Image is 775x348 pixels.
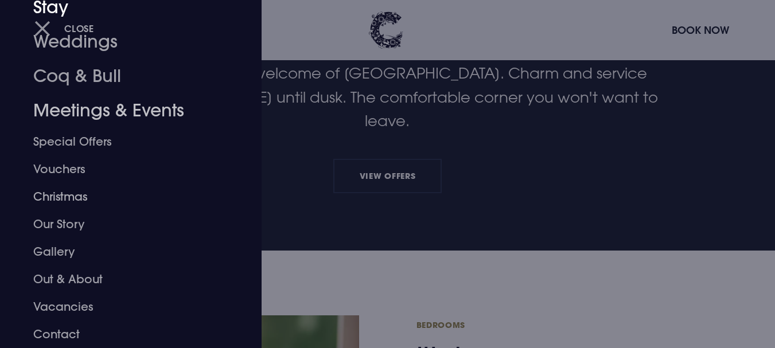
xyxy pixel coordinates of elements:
a: Weddings [33,25,215,59]
a: Coq & Bull [33,59,215,93]
a: Our Story [33,210,215,238]
a: Christmas [33,183,215,210]
span: Close [64,22,94,34]
a: Out & About [33,265,215,293]
a: Meetings & Events [33,93,215,128]
a: Gallery [33,238,215,265]
a: Vacancies [33,293,215,320]
a: Contact [33,320,215,348]
button: Close [34,17,94,40]
a: Special Offers [33,128,215,155]
a: Vouchers [33,155,215,183]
